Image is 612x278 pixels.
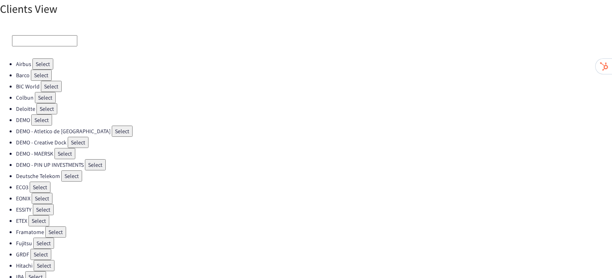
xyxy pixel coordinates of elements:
iframe: Chat Widget [572,240,612,278]
li: Airbus [16,58,612,70]
button: Select [45,226,66,238]
button: Select [33,238,54,249]
button: Select [30,182,50,193]
li: Colbun [16,92,612,103]
button: Select [68,137,89,148]
button: Select [35,92,56,103]
li: GRDF [16,249,612,260]
li: DEMO - MAERSK [16,148,612,159]
li: Hitachi [16,260,612,271]
li: Barco [16,70,612,81]
button: Select [32,58,53,70]
button: Select [36,103,57,114]
button: Select [33,204,54,215]
li: Deloitte [16,103,612,114]
button: Select [31,114,52,126]
li: Deutsche Telekom [16,170,612,182]
li: BIC World [16,81,612,92]
li: DEMO - Creative Dock [16,137,612,148]
button: Select [85,159,106,170]
li: ETEX [16,215,612,226]
button: Select [31,70,52,81]
button: Select [28,215,49,226]
li: DEMO - PIN UP INVESTMENTS [16,159,612,170]
button: Select [61,170,82,182]
li: Fujitsu [16,238,612,249]
li: EONIX [16,193,612,204]
li: DEMO [16,114,612,126]
li: DEMO - Atletico de [GEOGRAPHIC_DATA] [16,126,612,137]
button: Select [54,148,75,159]
button: Select [30,249,51,260]
li: ESSITY [16,204,612,215]
button: Select [41,81,62,92]
button: Select [32,193,52,204]
li: Framatome [16,226,612,238]
button: Select [34,260,54,271]
button: Select [112,126,133,137]
li: ECO3 [16,182,612,193]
